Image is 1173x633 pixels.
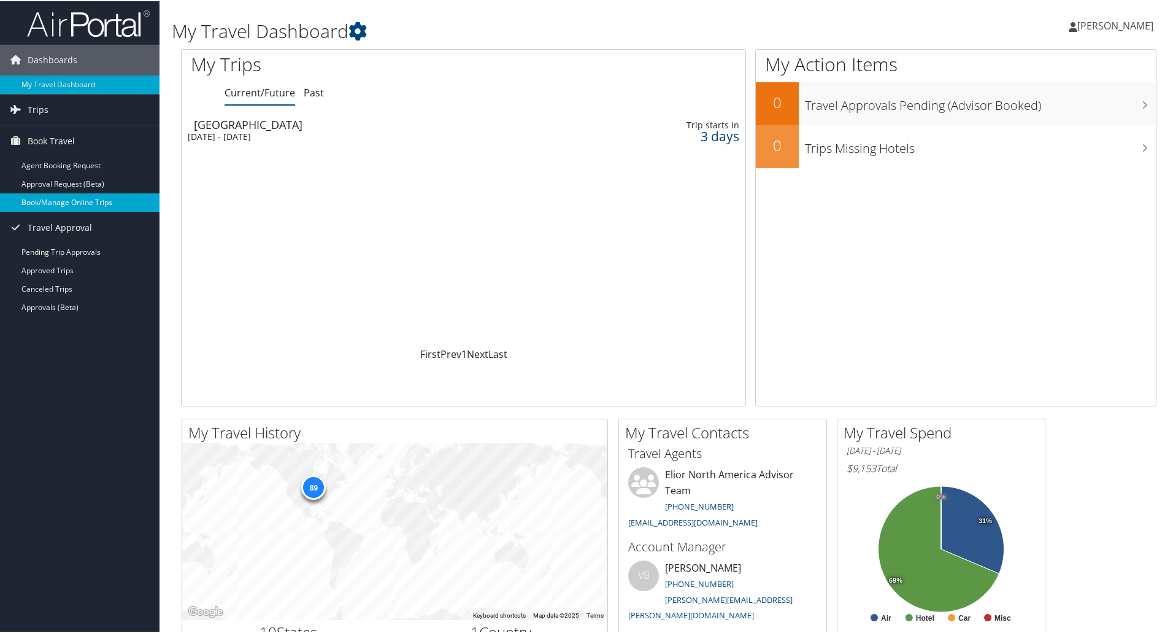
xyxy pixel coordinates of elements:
div: 89 [301,474,326,499]
h6: [DATE] - [DATE] [847,444,1036,456]
h3: Trips Missing Hotels [805,133,1156,156]
h2: 0 [756,91,799,112]
h3: Travel Agents [628,444,817,461]
a: Next [467,346,488,360]
tspan: 0% [936,492,946,500]
div: Trip starts in [615,118,740,130]
text: Misc [994,613,1011,621]
a: 0Travel Approvals Pending (Advisor Booked) [756,81,1156,124]
h6: Total [847,460,1036,474]
div: 3 days [615,130,740,141]
h1: My Action Items [756,50,1156,76]
h3: Travel Approvals Pending (Advisor Booked) [805,90,1156,113]
li: [PERSON_NAME] [622,559,823,625]
button: Keyboard shortcuts [473,610,526,619]
img: airportal-logo.png [27,8,150,37]
text: Air [881,613,891,621]
text: Car [958,613,971,621]
h2: My Travel History [188,421,607,442]
a: 1 [461,346,467,360]
a: Current/Future [225,85,295,98]
div: [GEOGRAPHIC_DATA] [194,118,546,129]
div: VB [628,559,659,590]
a: First [420,346,440,360]
tspan: 31% [979,516,992,524]
h2: My Travel Contacts [625,421,826,442]
a: Terms (opens in new tab) [586,611,604,618]
li: Elior North America Advisor Team [622,466,823,532]
span: Travel Approval [28,211,92,242]
h2: 0 [756,134,799,155]
span: $9,153 [847,460,876,474]
span: Map data ©2025 [533,611,579,618]
a: [PERSON_NAME][EMAIL_ADDRESS][PERSON_NAME][DOMAIN_NAME] [628,593,793,620]
a: Last [488,346,507,360]
span: Book Travel [28,125,75,155]
h1: My Trips [191,50,501,76]
span: Trips [28,93,48,124]
a: [PHONE_NUMBER] [665,577,734,588]
span: [PERSON_NAME] [1077,18,1153,31]
text: Hotel [916,613,934,621]
a: Past [304,85,324,98]
a: [EMAIL_ADDRESS][DOMAIN_NAME] [628,516,758,527]
div: [DATE] - [DATE] [188,130,540,141]
a: [PERSON_NAME] [1069,6,1166,43]
a: Open this area in Google Maps (opens a new window) [185,603,226,619]
a: [PHONE_NUMBER] [665,500,734,511]
a: 0Trips Missing Hotels [756,124,1156,167]
h3: Account Manager [628,537,817,554]
h2: My Travel Spend [844,421,1045,442]
a: Prev [440,346,461,360]
span: Dashboards [28,44,77,74]
img: Google [185,603,226,619]
h1: My Travel Dashboard [172,17,834,43]
tspan: 69% [889,576,902,583]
